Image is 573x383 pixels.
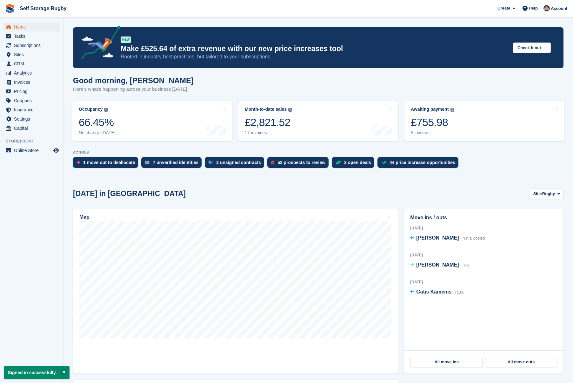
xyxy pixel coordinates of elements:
a: menu [3,96,60,105]
span: CRM [14,59,52,68]
a: [PERSON_NAME] R70 [410,261,470,269]
a: 2 open deals [332,157,377,171]
a: menu [3,69,60,77]
span: Online Store [14,146,52,155]
img: contract_signature_icon-13c848040528278c33f63329250d36e43548de30e8caae1d1a13099fd9432cc5.svg [209,161,213,164]
a: Awaiting payment £755.98 5 invoices [404,101,564,141]
p: Make £525.64 of extra revenue with our new price increases tool [121,44,508,53]
span: Tasks [14,32,52,41]
div: 52 prospects to review [277,160,325,165]
span: [PERSON_NAME] [416,262,459,267]
div: £755.98 [411,116,454,129]
span: Coupons [14,96,52,105]
span: Storefront [6,138,63,144]
div: £2,821.52 [245,116,292,129]
p: ACTIONS [73,150,563,155]
a: Occupancy 66.45% No change [DATE] [72,101,232,141]
img: verify_identity-adf6edd0f0f0b5bbfe63781bf79b02c33cf7c696d77639b501bdc392416b5a36.svg [145,161,150,164]
span: R70 [463,263,470,267]
img: deal-1b604bf984904fb50ccaf53a9ad4b4a5d6e5aea283cecdc64d6e3604feb123c2.svg [336,160,341,165]
span: [PERSON_NAME] [416,235,459,241]
span: Analytics [14,69,52,77]
img: stora-icon-8386f47178a22dfd0bd8f6a31ec36ba5ce8667c1dd55bd0f319d3a0aa187defe.svg [5,4,15,13]
span: Settings [14,115,52,123]
h2: [DATE] in [GEOGRAPHIC_DATA] [73,189,186,198]
img: move_outs_to_deallocate_icon-f764333ba52eb49d3ac5e1228854f67142a1ed5810a6f6cc68b1a99e826820c5.svg [77,161,80,164]
img: prospect-51fa495bee0391a8d652442698ab0144808aea92771e9ea1ae160a38d050c398.svg [271,161,274,164]
span: Home [14,23,52,31]
span: Help [529,5,538,11]
p: Rooted in industry best practices, but tailored to your subscriptions. [121,53,508,60]
img: price-adjustments-announcement-icon-8257ccfd72463d97f412b2fc003d46551f7dbcb40ab6d574587a9cd5c0d94... [76,26,120,62]
a: menu [3,115,60,123]
div: Month-to-date sales [245,107,287,112]
div: 17 invoices [245,130,292,135]
div: Awaiting payment [411,107,449,112]
div: 66.45% [79,116,116,129]
a: menu [3,146,60,155]
span: R160 [455,290,464,294]
a: 2 unsigned contracts [205,157,267,171]
span: Subscriptions [14,41,52,50]
img: Amanda Orton [543,5,550,11]
div: Occupancy [79,107,103,112]
div: 2 open deals [344,160,371,165]
span: Create [497,5,510,11]
a: menu [3,124,60,133]
button: Site: Rugby [530,188,563,199]
div: [DATE] [410,279,557,285]
span: Invoices [14,78,52,87]
div: 2 unsigned contracts [216,160,261,165]
img: icon-info-grey-7440780725fd019a000dd9b08b2336e03edf1995a4989e88bcd33f0948082b44.svg [288,108,292,112]
a: Self Storage Rugby [17,3,69,14]
a: menu [3,41,60,50]
img: price_increase_opportunities-93ffe204e8149a01c8c9dc8f82e8f89637d9d84a8eef4429ea346261dce0b2c0.svg [381,161,386,164]
h1: Good morning, [PERSON_NAME] [73,76,194,85]
a: menu [3,105,60,114]
a: 1 move out to deallocate [73,157,141,171]
a: Map [73,208,398,373]
span: Not allocated [463,236,485,241]
div: [DATE] [410,252,557,258]
img: icon-info-grey-7440780725fd019a000dd9b08b2336e03edf1995a4989e88bcd33f0948082b44.svg [450,108,454,112]
p: Signed in successfully. [4,366,70,379]
span: Insurance [14,105,52,114]
span: Account [551,5,567,12]
a: 44 price increase opportunities [377,157,462,171]
h2: Map [79,214,90,220]
a: Gatis Kamenis R160 [410,288,464,296]
span: Site: [533,191,542,197]
span: Rugby [542,191,555,197]
div: NEW [121,36,131,43]
a: menu [3,59,60,68]
span: Sites [14,50,52,59]
a: Month-to-date sales £2,821.52 17 invoices [238,101,398,141]
a: All move ins [410,357,483,367]
div: 7 unverified identities [153,160,198,165]
div: No change [DATE] [79,130,116,135]
div: 1 move out to deallocate [83,160,135,165]
a: menu [3,78,60,87]
a: menu [3,23,60,31]
button: Check it out → [513,43,551,53]
a: [PERSON_NAME] Not allocated [410,234,485,242]
h2: Move ins / outs [410,214,557,221]
p: Here's what's happening across your business [DATE] [73,86,194,93]
span: Pricing [14,87,52,96]
a: menu [3,50,60,59]
div: 44 price increase opportunities [390,160,455,165]
a: Preview store [52,147,60,154]
a: menu [3,32,60,41]
a: All move outs [485,357,557,367]
div: [DATE] [410,225,557,231]
span: Gatis Kamenis [416,289,451,294]
div: 5 invoices [411,130,454,135]
img: icon-info-grey-7440780725fd019a000dd9b08b2336e03edf1995a4989e88bcd33f0948082b44.svg [104,108,108,112]
a: 7 unverified identities [141,157,205,171]
a: menu [3,87,60,96]
a: 52 prospects to review [267,157,332,171]
span: Capital [14,124,52,133]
